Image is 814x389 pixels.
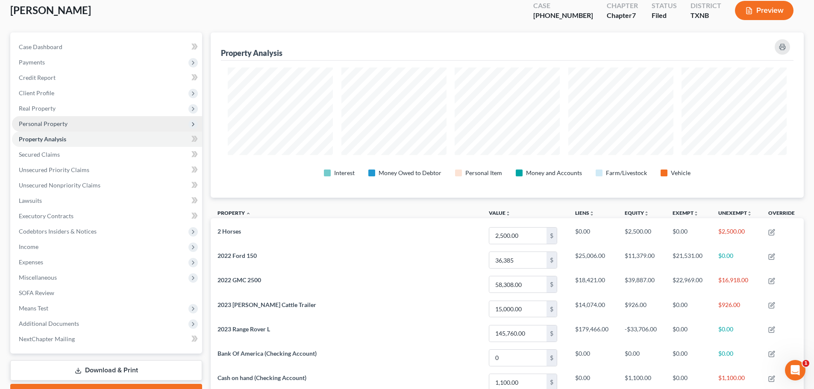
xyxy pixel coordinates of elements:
i: unfold_more [747,211,752,216]
td: -$33,706.00 [618,321,666,345]
span: Lawsuits [19,197,42,204]
div: $ [547,228,557,244]
span: Bank Of America (Checking Account) [217,350,317,357]
div: Personal Item [465,169,502,177]
a: SOFA Review [12,285,202,301]
i: unfold_more [505,211,511,216]
input: 0.00 [489,228,547,244]
span: Means Test [19,304,48,312]
div: Money and Accounts [526,169,582,177]
div: Property Analysis [221,48,282,58]
div: Chapter [607,1,638,11]
i: unfold_more [589,211,594,216]
input: 0.00 [489,325,547,342]
td: $926.00 [618,297,666,321]
span: Secured Claims [19,151,60,158]
td: $39,887.00 [618,272,666,297]
td: $11,379.00 [618,248,666,272]
span: Unsecured Nonpriority Claims [19,181,100,189]
td: $2,500.00 [711,223,761,248]
span: 2023 [PERSON_NAME] Cattle Trailer [217,301,316,308]
a: Unsecured Priority Claims [12,162,202,178]
td: $2,500.00 [618,223,666,248]
div: Money Owed to Debtor [379,169,441,177]
span: Codebtors Insiders & Notices [19,228,97,235]
div: Vehicle [671,169,691,177]
a: NextChapter Mailing [12,331,202,347]
span: 1 [802,360,809,367]
a: Case Dashboard [12,39,202,55]
span: Property Analysis [19,135,66,143]
span: NextChapter Mailing [19,335,75,342]
span: 2022 Ford 150 [217,252,257,259]
span: Unsecured Priority Claims [19,166,89,173]
div: Interest [334,169,355,177]
a: Lawsuits [12,193,202,208]
td: $0.00 [711,248,761,272]
input: 0.00 [489,301,547,317]
span: Real Property [19,105,56,112]
span: Case Dashboard [19,43,62,50]
span: Cash on hand (Checking Account) [217,374,306,381]
i: unfold_more [644,211,649,216]
td: $926.00 [711,297,761,321]
div: District [691,1,721,11]
div: $ [547,325,557,342]
div: Chapter [607,11,638,20]
span: SOFA Review [19,289,54,296]
td: $0.00 [711,345,761,370]
div: $ [547,276,557,292]
div: $ [547,350,557,366]
a: Property Analysis [12,132,202,147]
span: Miscellaneous [19,274,57,281]
input: 0.00 [489,350,547,366]
td: $22,969.00 [666,272,711,297]
a: Liensunfold_more [575,210,594,216]
td: $0.00 [666,223,711,248]
td: $18,421.00 [568,272,618,297]
td: $0.00 [568,345,618,370]
i: expand_less [246,211,251,216]
span: 2023 Range Rover L [217,325,270,333]
a: Download & Print [10,360,202,380]
a: Secured Claims [12,147,202,162]
div: $ [547,301,557,317]
span: Payments [19,58,45,66]
span: Personal Property [19,120,68,127]
td: $14,074.00 [568,297,618,321]
div: Farm/Livestock [606,169,647,177]
td: $0.00 [666,345,711,370]
td: $25,006.00 [568,248,618,272]
a: Credit Report [12,70,202,85]
div: Case [533,1,593,11]
td: $21,531.00 [666,248,711,272]
span: Client Profile [19,89,54,97]
span: 2 Horses [217,228,241,235]
a: Unexemptunfold_more [718,210,752,216]
th: Override [761,205,804,224]
div: [PHONE_NUMBER] [533,11,593,20]
td: $0.00 [618,345,666,370]
a: Unsecured Nonpriority Claims [12,178,202,193]
div: TXNB [691,11,721,20]
span: Income [19,243,38,250]
a: Executory Contracts [12,208,202,224]
a: Property expand_less [217,210,251,216]
td: $0.00 [666,321,711,345]
span: 7 [632,11,636,19]
div: $ [547,252,557,268]
td: $0.00 [711,321,761,345]
a: Valueunfold_more [489,210,511,216]
span: [PERSON_NAME] [10,4,91,16]
input: 0.00 [489,252,547,268]
span: 2022 GMC 2500 [217,276,261,284]
div: Status [652,1,677,11]
button: Preview [735,1,793,20]
a: Equityunfold_more [625,210,649,216]
td: $0.00 [666,297,711,321]
a: Exemptunfold_more [673,210,699,216]
td: $16,918.00 [711,272,761,297]
td: $179,466.00 [568,321,618,345]
span: Credit Report [19,74,56,81]
td: $0.00 [568,223,618,248]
